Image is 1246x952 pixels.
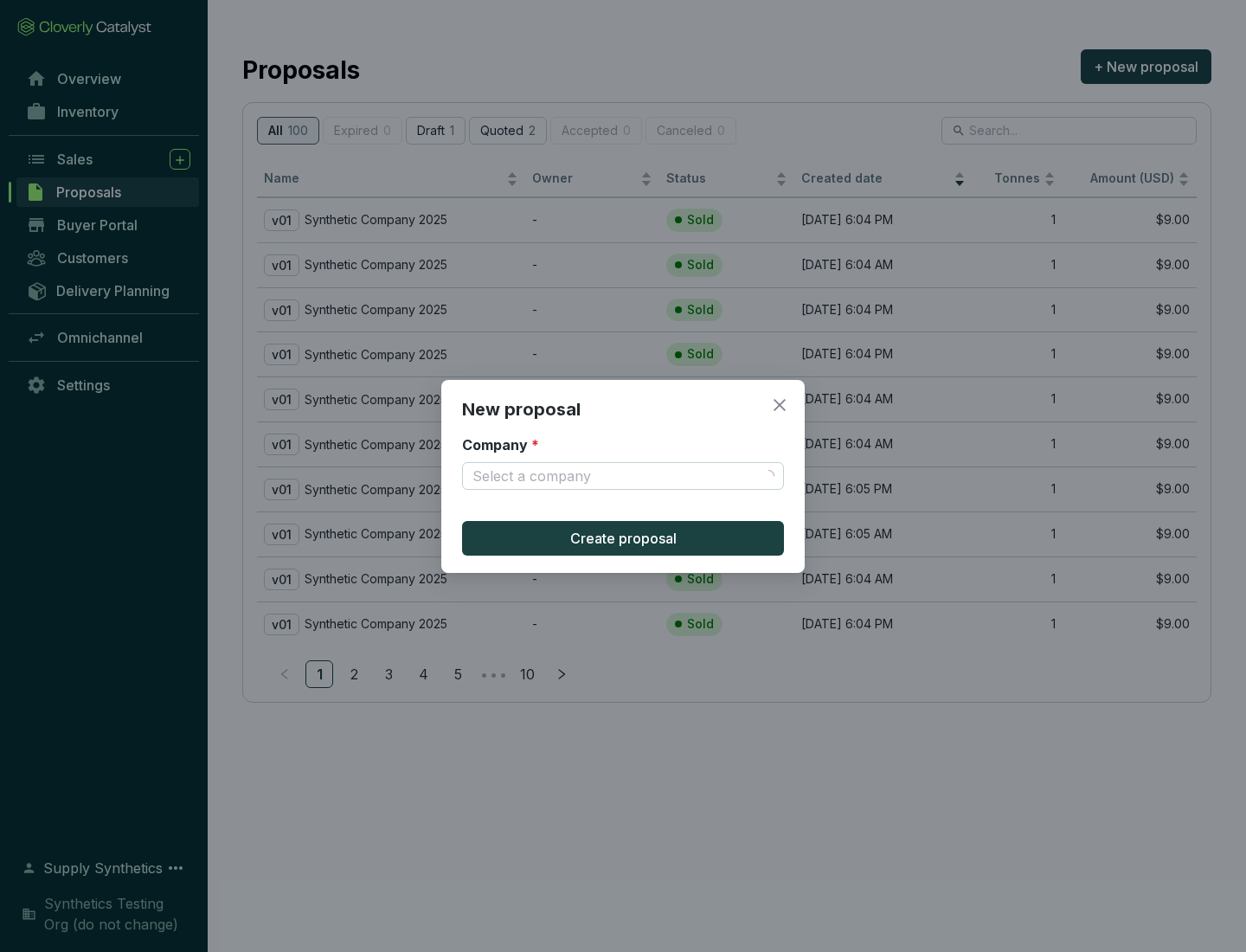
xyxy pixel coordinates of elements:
label: Company [462,435,539,454]
h2: New proposal [462,397,784,421]
button: Close [766,391,793,419]
span: Create proposal [570,527,677,548]
button: Create proposal [462,520,784,555]
span: close [772,397,787,413]
span: loading [760,467,776,484]
span: Close [766,397,793,413]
